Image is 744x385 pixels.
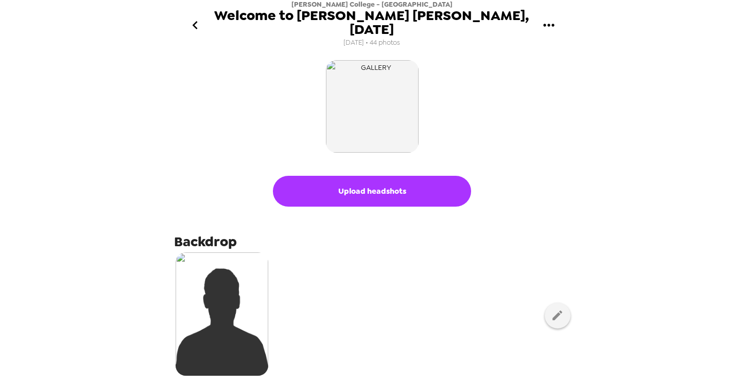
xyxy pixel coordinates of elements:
button: Upload headshots [273,176,471,207]
img: silhouette [176,252,268,376]
span: Welcome to [PERSON_NAME] [PERSON_NAME], [DATE] [212,9,532,36]
img: gallery [326,60,419,153]
button: gallery menu [532,8,566,42]
button: go back [179,8,212,42]
span: Backdrop [174,232,237,251]
span: [DATE] • 44 photos [343,36,400,50]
